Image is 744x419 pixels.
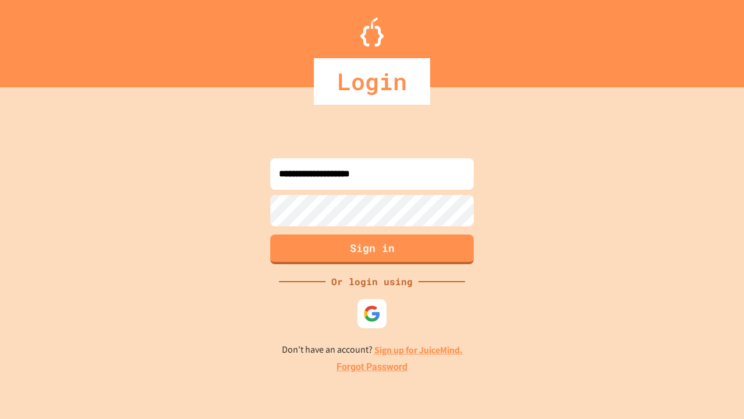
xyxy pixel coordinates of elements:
button: Sign in [270,235,474,264]
p: Don't have an account? [282,343,463,357]
img: Logo.svg [360,17,384,47]
img: google-icon.svg [363,305,381,322]
a: Forgot Password [337,360,407,374]
div: Or login using [325,275,419,289]
a: Sign up for JuiceMind. [374,344,463,356]
div: Login [314,58,430,105]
